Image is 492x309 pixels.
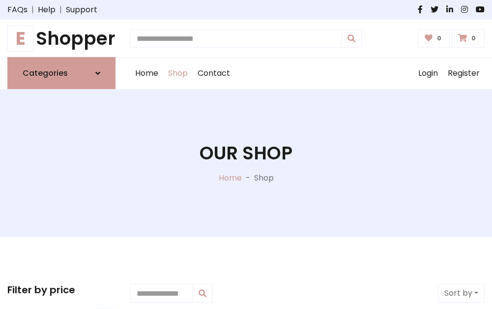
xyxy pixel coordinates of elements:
a: 0 [418,29,450,48]
a: Shop [163,58,193,89]
h5: Filter by price [7,284,116,296]
a: 0 [452,29,485,48]
a: Register [443,58,485,89]
h1: Shopper [7,28,116,49]
span: 0 [434,34,444,43]
p: Shop [254,172,274,184]
p: - [242,172,254,184]
button: Sort by [438,284,485,303]
a: FAQs [7,4,28,16]
span: | [56,4,66,16]
span: E [7,25,34,52]
a: Support [66,4,97,16]
span: 0 [469,34,478,43]
h1: Our Shop [200,142,292,164]
span: | [28,4,38,16]
a: Contact [193,58,235,89]
a: Home [219,172,242,184]
a: Login [413,58,443,89]
a: Categories [7,57,116,89]
h6: Categories [23,68,68,78]
a: Home [130,58,163,89]
a: EShopper [7,28,116,49]
a: Help [38,4,56,16]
